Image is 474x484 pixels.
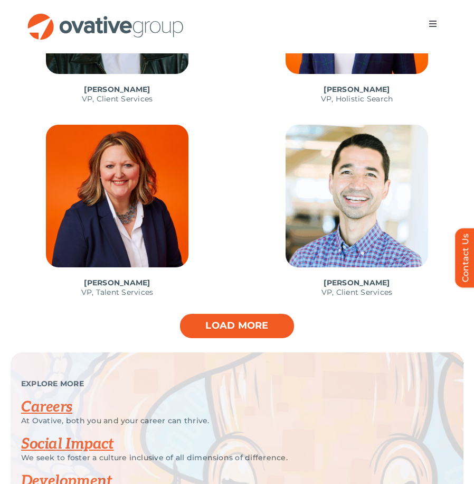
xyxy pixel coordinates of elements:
p: We seek to foster a culture inclusive of all dimensions of difference. [21,453,437,462]
p: At Ovative, both you and your career can thrive. [21,416,437,425]
a: Load more [179,313,295,339]
a: Social Impact [21,435,114,453]
p: EXPLORE MORE [21,379,437,388]
a: OG_Full_horizontal_RGB [26,12,185,22]
a: Careers [21,398,72,416]
nav: Menu [418,13,448,34]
